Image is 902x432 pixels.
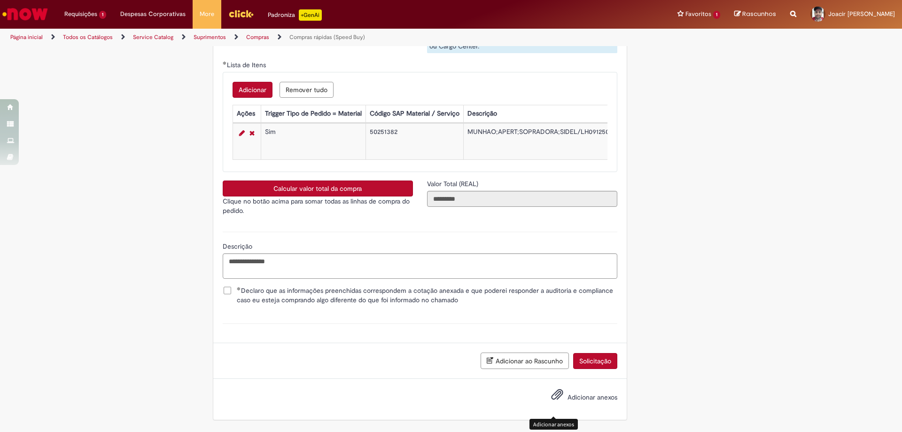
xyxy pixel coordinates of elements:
[463,124,613,160] td: MUNHAO;APERT;SOPRADORA;SIDEL/LH091250
[427,180,480,188] span: Somente leitura - Valor Total (REAL)
[529,419,578,430] div: Adicionar anexos
[1,5,49,24] img: ServiceNow
[828,10,895,18] span: Joacir [PERSON_NAME]
[261,105,365,123] th: Trigger Tipo de Pedido = Material
[200,9,214,19] span: More
[237,286,617,305] span: Declaro que as informações preenchidas correspondem a cotação anexada e que poderei responder a a...
[481,353,569,369] button: Adicionar ao Rascunho
[365,105,463,123] th: Código SAP Material / Serviço
[289,33,365,41] a: Compras rápidas (Speed Buy)
[463,105,613,123] th: Descrição
[573,353,617,369] button: Solicitação
[237,287,241,291] span: Obrigatório Preenchido
[685,9,711,19] span: Favoritos
[223,253,617,279] textarea: Descrição
[365,124,463,160] td: 50251382
[228,7,254,21] img: click_logo_yellow_360x200.png
[568,393,617,401] span: Adicionar anexos
[299,9,322,21] p: +GenAi
[223,61,227,65] span: Obrigatório Preenchido
[223,181,413,196] button: Calcular valor total da compra
[133,33,173,41] a: Service Catalog
[223,196,413,215] p: Clique no botão acima para somar todas as linhas de compra do pedido.
[713,11,720,19] span: 1
[194,33,226,41] a: Suprimentos
[99,11,106,19] span: 1
[742,9,776,18] span: Rascunhos
[10,33,43,41] a: Página inicial
[227,61,268,69] span: Lista de Itens
[734,10,776,19] a: Rascunhos
[268,9,322,21] div: Padroniza
[427,179,480,189] label: Somente leitura - Valor Total (REAL)
[237,127,247,139] a: Editar Linha 1
[549,386,566,408] button: Adicionar anexos
[280,82,334,98] button: Remove all rows for Lista de Itens
[120,9,186,19] span: Despesas Corporativas
[233,82,272,98] button: Add a row for Lista de Itens
[63,33,113,41] a: Todos os Catálogos
[261,124,365,160] td: Sim
[233,105,261,123] th: Ações
[247,127,257,139] a: Remover linha 1
[223,242,254,251] span: Descrição
[427,191,617,207] input: Valor Total (REAL)
[64,9,97,19] span: Requisições
[246,33,269,41] a: Compras
[7,29,594,46] ul: Trilhas de página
